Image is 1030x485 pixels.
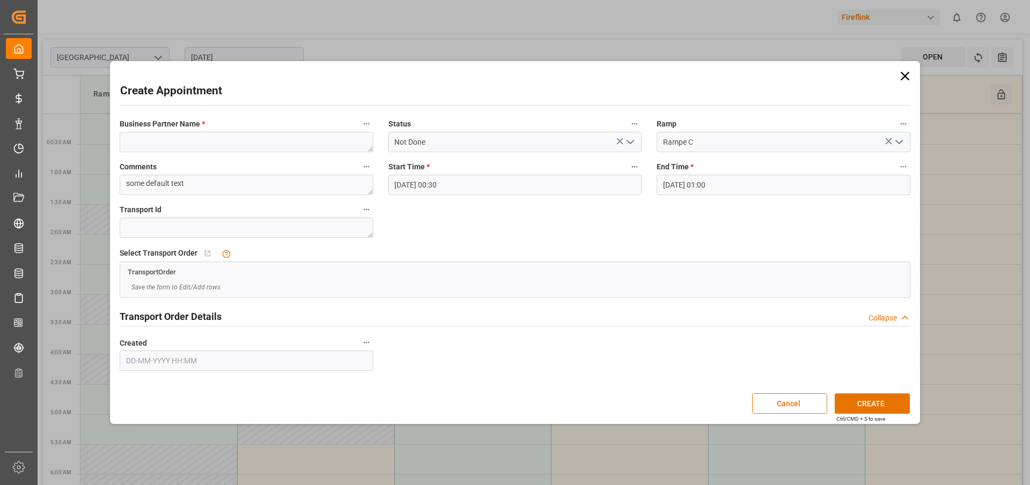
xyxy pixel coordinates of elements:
span: Select Transport Order [120,248,197,259]
button: Start Time * [628,160,642,174]
button: End Time * [896,160,910,174]
span: Save the form to Edit/Add rows [131,282,220,292]
span: Business Partner Name [120,118,205,130]
div: Ctrl/CMD + S to save [836,415,885,423]
h2: Transport Order Details [120,309,222,324]
button: Transport Id [359,203,373,217]
button: Cancel [752,393,827,414]
span: Comments [120,161,157,173]
span: Start Time [388,161,430,173]
span: End Time [657,161,694,173]
input: Type to search/select [657,132,910,152]
span: TransportOrder [128,268,176,276]
input: Type to search/select [388,132,642,152]
a: TransportOrder [128,267,176,275]
span: Status [388,118,411,130]
button: Ramp [896,117,910,131]
span: Ramp [657,118,676,130]
input: DD-MM-YYYY HH:MM [120,350,373,371]
button: open menu [890,134,906,151]
button: Business Partner Name * [359,117,373,131]
span: Created [120,338,147,349]
textarea: some default text [120,175,373,195]
button: open menu [622,134,638,151]
input: DD-MM-YYYY HH:MM [657,175,910,195]
h2: Create Appointment [120,83,222,100]
button: CREATE [835,393,910,414]
button: Comments [359,160,373,174]
button: Status [628,117,642,131]
div: Collapse [869,312,897,324]
input: DD-MM-YYYY HH:MM [388,175,642,195]
button: Created [359,335,373,349]
span: Transport Id [120,204,161,215]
